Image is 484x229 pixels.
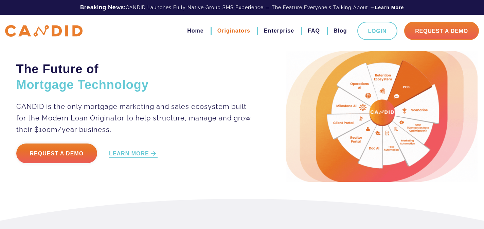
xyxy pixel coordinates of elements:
[16,101,252,135] p: CANDID is the only mortgage marketing and sales ecosystem built for the Modern Loan Originator to...
[80,4,126,11] b: Breaking News:
[217,25,250,37] a: Originators
[286,51,478,182] img: Candid Hero Image
[334,25,347,37] a: Blog
[16,144,97,163] a: Request a Demo
[109,150,158,158] a: LEARN MORE
[16,78,149,92] span: Mortgage Technology
[5,25,83,37] img: CANDID APP
[264,25,294,37] a: Enterprise
[16,61,252,93] h2: The Future of
[187,25,203,37] a: Home
[308,25,320,37] a: FAQ
[404,22,479,40] a: Request A Demo
[357,22,398,40] a: Login
[375,4,404,11] a: Learn More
